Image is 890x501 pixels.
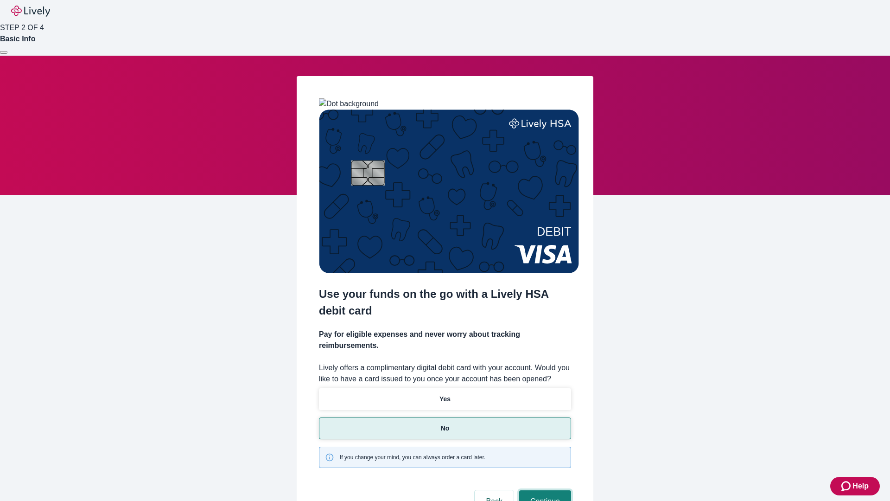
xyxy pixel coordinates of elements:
img: Dot background [319,98,379,109]
span: Help [852,481,869,492]
h2: Use your funds on the go with a Lively HSA debit card [319,286,571,319]
span: If you change your mind, you can always order a card later. [340,453,485,462]
p: No [441,424,450,433]
img: Debit card [319,109,579,273]
img: Lively [11,6,50,17]
button: Zendesk support iconHelp [830,477,880,495]
button: Yes [319,388,571,410]
svg: Zendesk support icon [841,481,852,492]
h4: Pay for eligible expenses and never worry about tracking reimbursements. [319,329,571,351]
p: Yes [439,394,451,404]
label: Lively offers a complimentary digital debit card with your account. Would you like to have a card... [319,362,571,385]
button: No [319,417,571,439]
